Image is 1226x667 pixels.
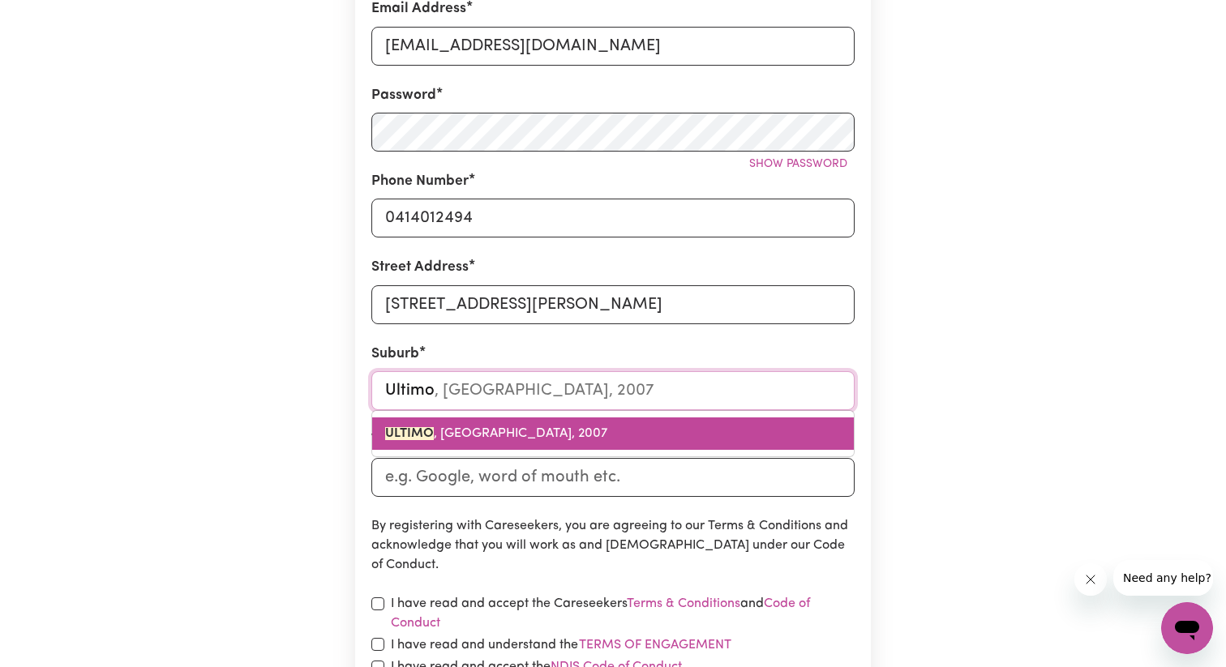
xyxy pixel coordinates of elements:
label: Suburb [371,344,419,365]
input: e.g. North Bondi, New South Wales [371,371,855,410]
span: Show password [749,158,847,170]
p: By registering with Careseekers, you are agreeing to our Terms & Conditions and acknowledge that ... [371,516,855,575]
div: menu-options [371,410,855,457]
iframe: Button to launch messaging window [1161,602,1213,654]
mark: ULTIMO [385,427,434,440]
span: , [GEOGRAPHIC_DATA], 2007 [385,427,607,440]
input: e.g. 221B Victoria St [371,285,855,324]
input: e.g. Google, word of mouth etc. [371,458,855,497]
input: e.g. 0412 345 678 [371,199,855,237]
iframe: Close message [1074,563,1107,596]
a: ULTIMO, New South Wales, 2007 [372,417,854,450]
button: I have read and understand the [578,635,732,656]
label: I have read and accept the Careseekers and [391,594,855,633]
label: Phone Number [371,171,469,192]
label: I have read and understand the [391,635,732,656]
iframe: Message from company [1113,560,1213,596]
label: Street Address [371,257,469,278]
label: Password [371,85,436,106]
input: e.g. daniela.d88@gmail.com [371,27,855,66]
a: Terms & Conditions [627,597,740,610]
a: Code of Conduct [391,597,810,630]
button: Show password [742,152,855,177]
